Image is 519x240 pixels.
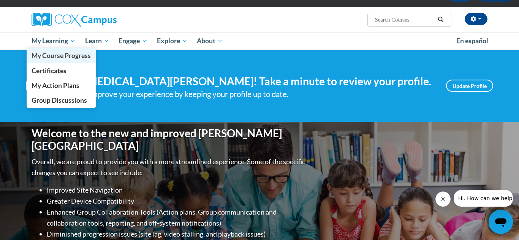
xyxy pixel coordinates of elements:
span: My Action Plans [32,82,79,89]
span: About [197,36,223,45]
a: Explore [152,32,192,50]
span: Group Discussions [32,96,87,104]
li: Enhanced Group Collaboration Tools (Action plans, Group communication and collaboration tools, re... [47,207,307,229]
a: Group Discussions [27,93,96,108]
p: Overall, we are proud to provide you with a more streamlined experience. Some of the specific cha... [32,156,307,178]
iframe: Message from company [454,190,513,207]
a: My Course Progress [27,48,96,63]
iframe: Close message [435,191,451,207]
span: Hi. How can we help? [5,5,62,11]
div: Help improve your experience by keeping your profile up to date. [71,88,435,100]
span: My Learning [32,36,75,45]
a: Learn [80,32,114,50]
li: Improved Site Navigation [47,185,307,196]
a: En español [451,33,493,49]
img: Cox Campus [32,13,117,27]
a: Engage [114,32,152,50]
span: Engage [119,36,147,45]
div: Main menu [20,32,499,50]
h1: Welcome to the new and improved [PERSON_NAME][GEOGRAPHIC_DATA] [32,127,307,152]
span: Learn [85,36,109,45]
a: About [192,32,228,50]
a: My Learning [27,32,80,50]
button: Account Settings [465,13,487,25]
iframe: Button to launch messaging window [489,210,513,234]
input: Search Courses [374,15,435,24]
a: Cox Campus [32,13,176,27]
span: Explore [157,36,187,45]
span: Certificates [32,67,66,75]
li: Diminished progression issues (site lag, video stalling, and playback issues) [47,229,307,240]
a: Update Profile [446,80,493,92]
a: My Action Plans [27,78,96,93]
button: Search [435,15,446,24]
h4: Hi [MEDICAL_DATA][PERSON_NAME]! Take a minute to review your profile. [71,75,435,88]
a: Certificates [27,63,96,78]
img: Profile Image [26,69,60,103]
li: Greater Device Compatibility [47,196,307,207]
span: My Course Progress [32,52,91,60]
span: En español [456,37,488,45]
